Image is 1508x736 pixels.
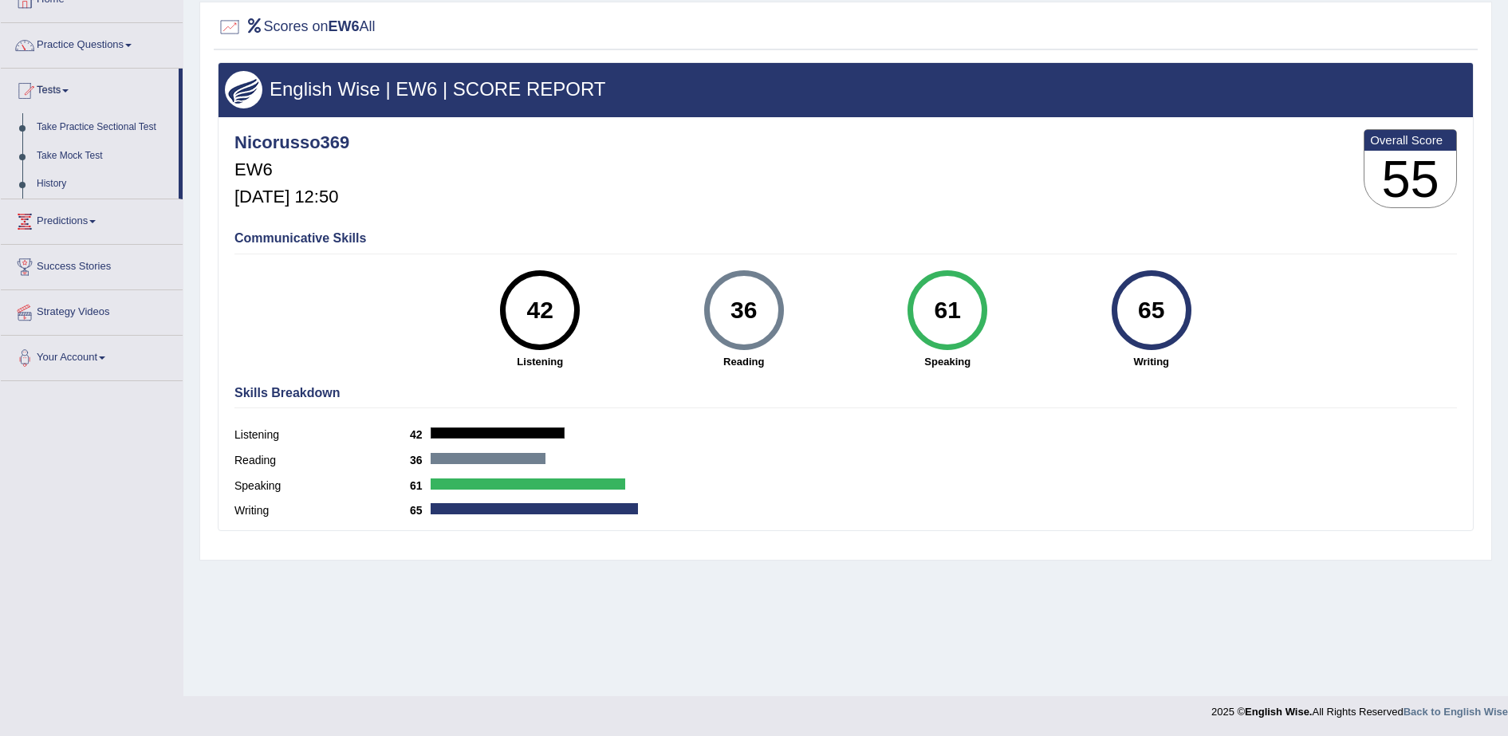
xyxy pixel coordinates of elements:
h4: Communicative Skills [234,231,1457,246]
b: EW6 [329,18,360,34]
strong: Writing [1057,354,1246,369]
a: Practice Questions [1,23,183,63]
a: Strategy Videos [1,290,183,330]
div: 36 [715,277,773,344]
a: Take Mock Test [30,142,179,171]
a: Back to English Wise [1404,706,1508,718]
a: Success Stories [1,245,183,285]
b: Overall Score [1370,133,1451,147]
a: History [30,170,179,199]
div: 42 [511,277,569,344]
h2: Scores on All [218,15,376,39]
label: Reading [234,452,410,469]
a: Take Practice Sectional Test [30,113,179,142]
label: Listening [234,427,410,443]
h3: English Wise | EW6 | SCORE REPORT [225,79,1467,100]
b: 61 [410,479,431,492]
div: 2025 © All Rights Reserved [1211,696,1508,719]
strong: Listening [447,354,635,369]
div: 65 [1122,277,1180,344]
label: Writing [234,502,410,519]
strong: English Wise. [1245,706,1312,718]
a: Your Account [1,336,183,376]
b: 36 [410,454,431,466]
a: Tests [1,69,179,108]
div: 61 [919,277,977,344]
h5: EW6 [234,160,349,179]
b: 42 [410,428,431,441]
h5: [DATE] 12:50 [234,187,349,207]
b: 65 [410,504,431,517]
strong: Reading [650,354,838,369]
img: wings.png [225,71,262,108]
h4: Skills Breakdown [234,386,1457,400]
h3: 55 [1364,151,1456,208]
a: Predictions [1,199,183,239]
strong: Speaking [854,354,1042,369]
h4: Nicorusso369 [234,133,349,152]
label: Speaking [234,478,410,494]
